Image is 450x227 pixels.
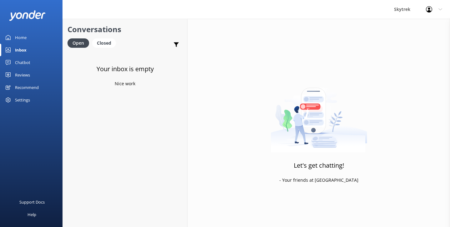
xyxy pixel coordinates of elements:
[19,196,45,208] div: Support Docs
[92,38,116,48] div: Closed
[67,23,182,35] h2: Conversations
[97,64,154,74] h3: Your inbox is empty
[15,56,30,69] div: Chatbot
[15,31,27,44] div: Home
[15,44,27,56] div: Inbox
[15,81,39,94] div: Recommend
[294,160,344,170] h3: Let's get chatting!
[67,39,92,46] a: Open
[15,94,30,106] div: Settings
[115,80,135,87] p: Nice work
[279,177,358,184] p: - Your friends at [GEOGRAPHIC_DATA]
[67,38,89,48] div: Open
[271,75,367,153] img: artwork of a man stealing a conversation from at giant smartphone
[15,69,30,81] div: Reviews
[9,10,45,21] img: yonder-white-logo.png
[92,39,119,46] a: Closed
[27,208,36,221] div: Help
